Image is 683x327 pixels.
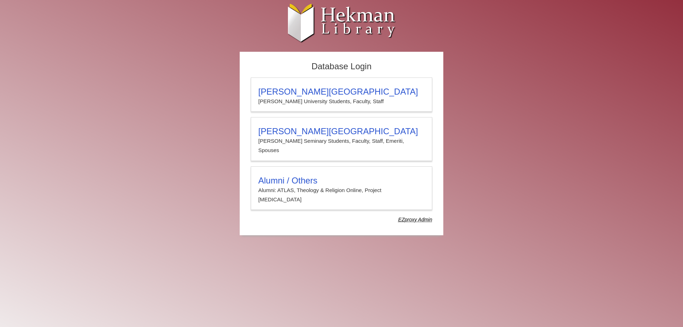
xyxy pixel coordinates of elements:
p: [PERSON_NAME] University Students, Faculty, Staff [258,97,425,106]
summary: Alumni / OthersAlumni: ATLAS, Theology & Religion Online, Project [MEDICAL_DATA] [258,176,425,205]
h2: Database Login [247,59,436,74]
h3: [PERSON_NAME][GEOGRAPHIC_DATA] [258,87,425,97]
a: [PERSON_NAME][GEOGRAPHIC_DATA][PERSON_NAME] Seminary Students, Faculty, Staff, Emeriti, Spouses [251,117,432,161]
dfn: Use Alumni login [398,217,432,222]
h3: Alumni / Others [258,176,425,186]
p: Alumni: ATLAS, Theology & Religion Online, Project [MEDICAL_DATA] [258,186,425,205]
a: [PERSON_NAME][GEOGRAPHIC_DATA][PERSON_NAME] University Students, Faculty, Staff [251,77,432,112]
p: [PERSON_NAME] Seminary Students, Faculty, Staff, Emeriti, Spouses [258,136,425,155]
h3: [PERSON_NAME][GEOGRAPHIC_DATA] [258,126,425,136]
